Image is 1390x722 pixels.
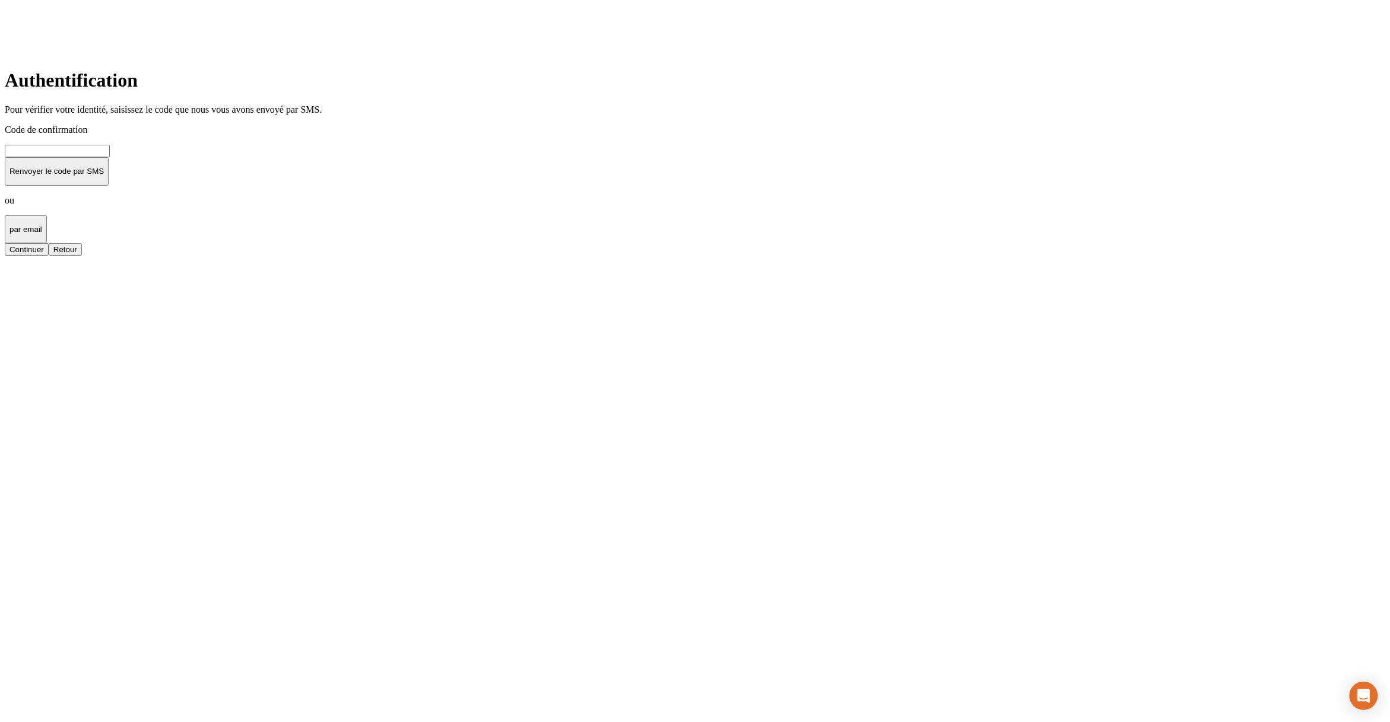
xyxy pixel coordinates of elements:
p: par email [9,225,42,234]
p: Renvoyer le code par SMS [9,167,104,176]
div: Ouvrir le Messenger Intercom [1350,682,1378,710]
h1: Authentification [5,69,1385,91]
p: ou [5,195,1385,206]
div: Continuer [9,245,44,254]
p: Code de confirmation [5,125,1385,135]
button: Continuer [5,243,49,256]
button: par email [5,215,47,244]
button: Retour [49,243,82,256]
p: Pour vérifier votre identité, saisissez le code que nous vous avons envoyé par SMS. [5,104,1385,115]
button: Renvoyer le code par SMS [5,157,109,186]
div: Retour [53,245,77,254]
